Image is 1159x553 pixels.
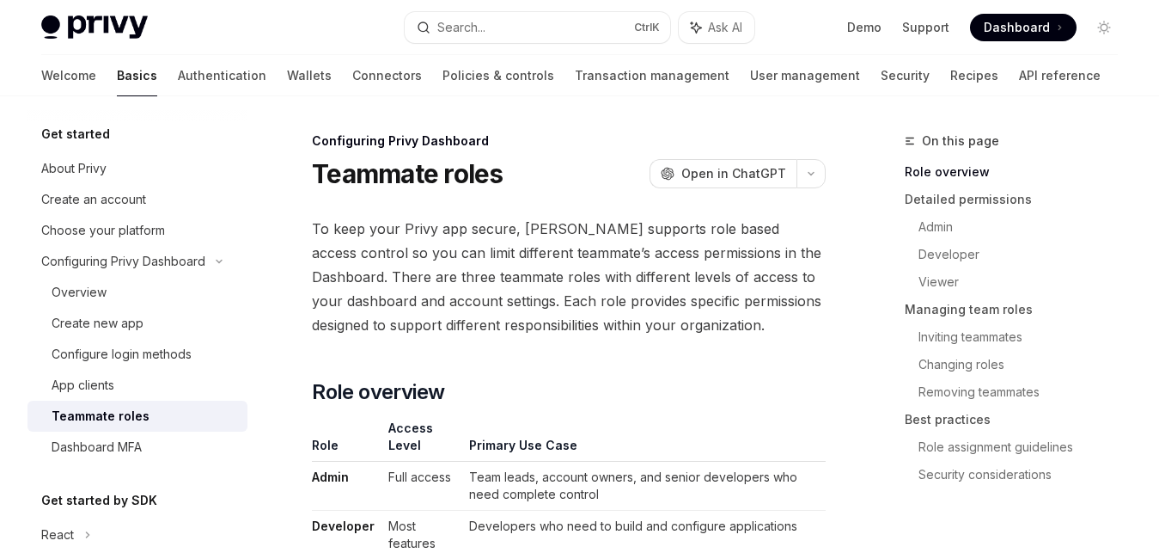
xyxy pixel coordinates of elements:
[41,525,74,545] div: React
[41,490,157,511] h5: Get started by SDK
[634,21,660,34] span: Ctrl K
[27,184,247,215] a: Create an account
[41,189,146,210] div: Create an account
[750,55,860,96] a: User management
[52,282,107,303] div: Overview
[41,251,205,272] div: Configuring Privy Dashboard
[27,153,247,184] a: About Privy
[970,14,1077,41] a: Dashboard
[27,432,247,463] a: Dashboard MFA
[52,437,142,458] div: Dashboard MFA
[918,433,1132,461] a: Role assignment guidelines
[922,131,999,151] span: On this page
[312,378,444,406] span: Role overview
[847,19,881,36] a: Demo
[442,55,554,96] a: Policies & controls
[918,213,1132,241] a: Admin
[902,19,949,36] a: Support
[381,462,462,511] td: Full access
[117,55,157,96] a: Basics
[41,124,110,144] h5: Get started
[462,420,826,462] th: Primary Use Case
[405,12,670,43] button: Search...CtrlK
[905,296,1132,323] a: Managing team roles
[27,277,247,308] a: Overview
[312,420,381,462] th: Role
[27,370,247,401] a: App clients
[918,351,1132,378] a: Changing roles
[462,462,826,511] td: Team leads, account owners, and senior developers who need complete control
[679,12,754,43] button: Ask AI
[708,19,742,36] span: Ask AI
[41,158,107,179] div: About Privy
[52,406,149,427] div: Teammate roles
[905,158,1132,186] a: Role overview
[312,519,375,533] strong: Developer
[178,55,266,96] a: Authentication
[681,165,786,182] span: Open in ChatGPT
[312,470,349,484] strong: Admin
[312,158,503,189] h1: Teammate roles
[984,19,1050,36] span: Dashboard
[287,55,332,96] a: Wallets
[27,308,247,339] a: Create new app
[950,55,998,96] a: Recipes
[437,17,485,38] div: Search...
[918,268,1132,296] a: Viewer
[381,420,462,462] th: Access Level
[905,186,1132,213] a: Detailed permissions
[650,159,796,188] button: Open in ChatGPT
[27,215,247,246] a: Choose your platform
[52,375,114,396] div: App clients
[41,220,165,241] div: Choose your platform
[918,461,1132,488] a: Security considerations
[27,339,247,370] a: Configure login methods
[1019,55,1101,96] a: API reference
[52,313,143,334] div: Create new app
[27,401,247,432] a: Teammate roles
[881,55,930,96] a: Security
[905,406,1132,433] a: Best practices
[1090,14,1118,41] button: Toggle dark mode
[41,15,148,40] img: light logo
[918,241,1132,268] a: Developer
[312,217,826,337] span: To keep your Privy app secure, [PERSON_NAME] supports role based access control so you can limit ...
[52,344,192,365] div: Configure login methods
[918,323,1132,351] a: Inviting teammates
[575,55,729,96] a: Transaction management
[918,378,1132,406] a: Removing teammates
[352,55,422,96] a: Connectors
[312,132,826,150] div: Configuring Privy Dashboard
[41,55,96,96] a: Welcome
